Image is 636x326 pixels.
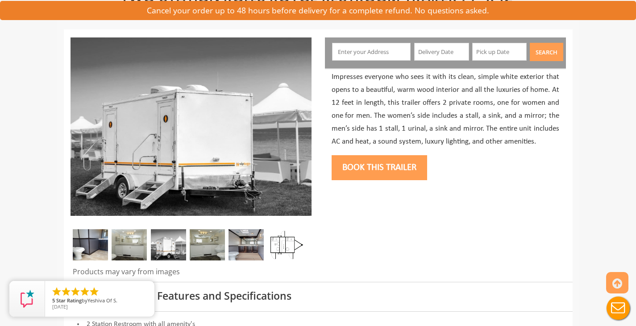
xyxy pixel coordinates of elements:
[472,43,527,61] input: Pick up Date
[87,297,117,304] span: Yeshiva Of S.
[52,297,55,304] span: 5
[112,229,147,260] img: Gel 2 station 02
[79,286,90,297] li: 
[73,229,108,260] img: A close view of inside of a station with a stall, mirror and cabinets
[61,286,71,297] li: 
[18,290,36,308] img: Review Rating
[268,229,303,260] img: Floor Plan of 2 station restroom with sink and toilet
[332,155,427,180] button: Book this trailer
[52,298,147,304] span: by
[71,37,312,216] img: Side view of two station restroom trailer with separate doors for males and females
[332,71,559,148] p: Impresses everyone who sees it with its clean, simple white exterior that opens to a beautiful, w...
[51,286,62,297] li: 
[71,290,566,301] h3: Mobile Restroom Features and Specifications
[332,43,411,61] input: Enter your Address
[52,303,68,310] span: [DATE]
[56,297,82,304] span: Star Rating
[71,267,312,282] div: Products may vary from images
[89,286,100,297] li: 
[70,286,81,297] li: 
[530,43,563,61] button: Search
[414,43,469,61] input: Delivery Date
[600,290,636,326] button: Live Chat
[151,229,186,260] img: A mini restroom trailer with two separate stations and separate doors for males and females
[190,229,225,260] img: Gel 2 station 03
[229,229,264,260] img: A close view of inside of a station with a stall, mirror and cabinets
